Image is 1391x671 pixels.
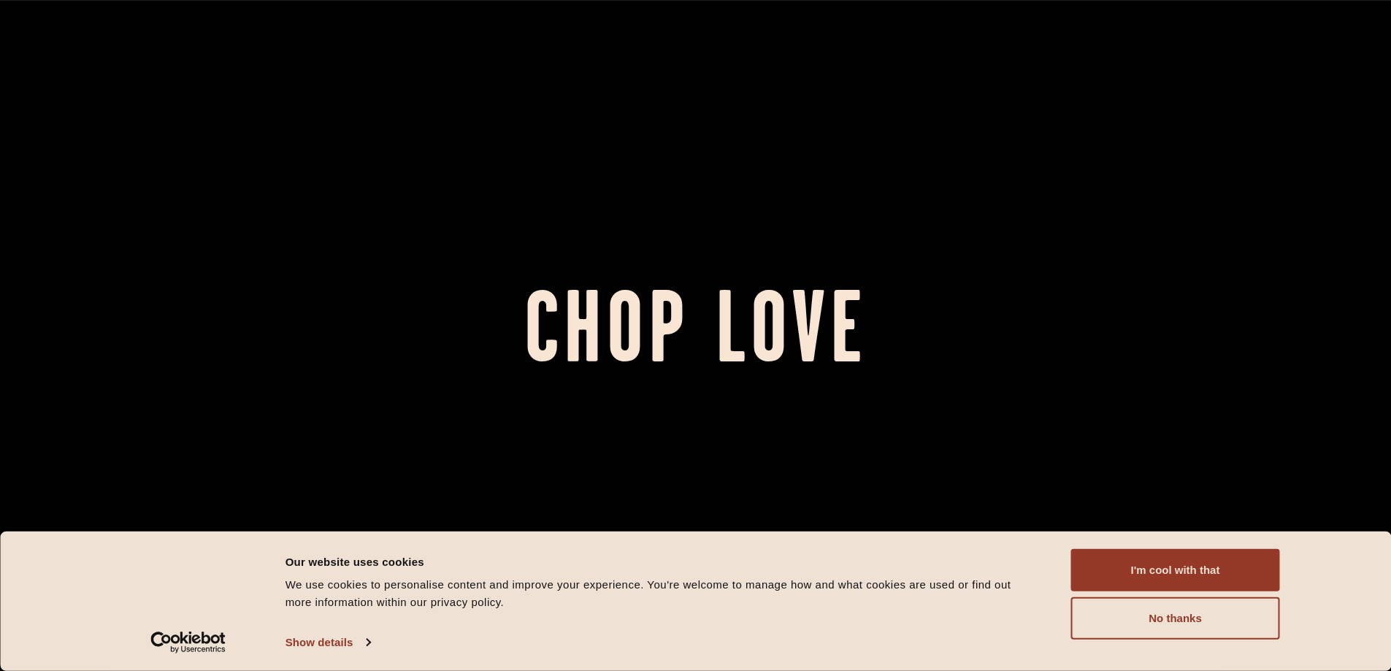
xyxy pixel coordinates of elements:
[1071,549,1280,591] button: I'm cool with that
[286,576,1038,611] div: We use cookies to personalise content and improve your experience. You're welcome to manage how a...
[1071,597,1280,640] button: No thanks
[124,632,252,653] a: Usercentrics Cookiebot - opens in a new window
[286,553,1038,570] div: Our website uses cookies
[286,632,370,653] a: Show details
